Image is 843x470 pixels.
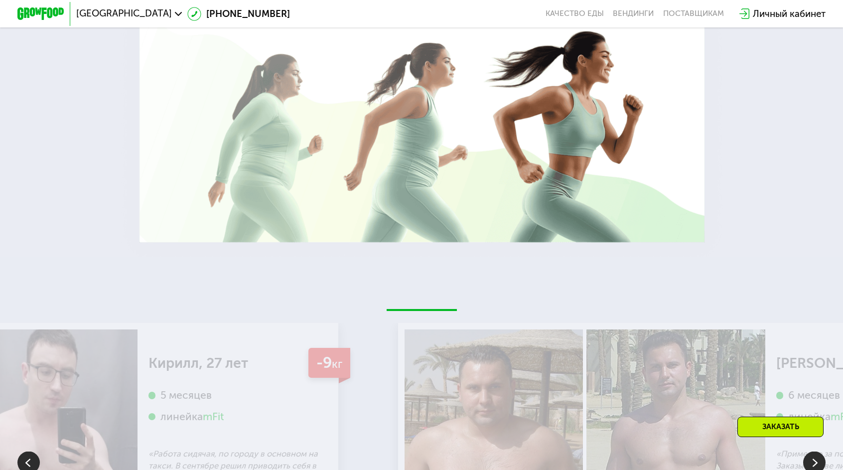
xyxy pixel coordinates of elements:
[308,348,351,378] div: -9
[737,417,824,437] div: Заказать
[663,9,724,18] div: поставщикам
[187,7,290,21] a: [PHONE_NUMBER]
[203,410,224,423] div: mFit
[148,388,320,402] div: 5 месяцев
[613,9,654,18] a: Вендинги
[753,7,826,21] div: Личный кабинет
[332,357,342,371] span: кг
[546,9,604,18] a: Качество еды
[76,9,172,18] span: [GEOGRAPHIC_DATA]
[148,357,320,369] div: Кирилл, 27 лет
[148,410,320,423] div: линейка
